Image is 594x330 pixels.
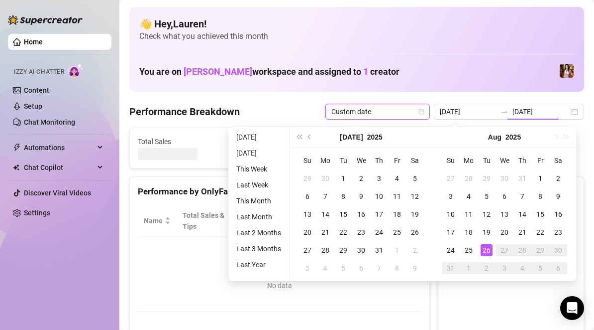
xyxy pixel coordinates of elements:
a: Discover Viral Videos [24,189,91,197]
img: logo-BBDzfeDw.svg [8,15,83,25]
h1: You are on workspace and assigned to creator [139,66,399,77]
span: Automations [24,140,95,156]
span: Sales / Hour [310,210,341,232]
h4: 👋 Hey, Lauren ! [139,17,574,31]
input: End date [512,106,569,117]
th: Total Sales & Tips [177,206,239,236]
span: Chat Copilot [24,160,95,175]
span: swap-right [500,108,508,116]
span: Custom date [331,104,424,119]
a: Setup [24,102,42,110]
span: Check what you achieved this month [139,31,574,42]
a: Settings [24,209,50,217]
span: Total Sales [138,136,229,147]
span: Izzy AI Chatter [14,67,64,77]
a: Home [24,38,43,46]
th: Name [138,206,177,236]
span: Total Sales & Tips [183,210,225,232]
div: Open Intercom Messenger [560,296,584,320]
span: calendar [418,109,424,115]
span: Name [144,215,163,226]
a: Content [24,86,49,94]
div: Sales by OnlyFans Creator [446,185,576,198]
div: Performance by OnlyFans Creator [138,185,421,198]
a: Chat Monitoring [24,118,75,126]
span: Messages Sent [369,136,460,147]
img: Elena [560,64,574,78]
span: Active Chats [254,136,345,147]
div: Est. Hours Worked [245,210,291,232]
div: No data [148,280,411,291]
span: Chat Conversion [361,210,407,232]
th: Sales / Hour [304,206,355,236]
th: Chat Conversion [355,206,421,236]
img: Chat Copilot [13,164,19,171]
span: 1 [363,66,368,77]
span: to [500,108,508,116]
span: [PERSON_NAME] [184,66,252,77]
span: thunderbolt [13,144,21,152]
h4: Performance Breakdown [129,105,240,119]
img: AI Chatter [68,63,84,78]
input: Start date [440,106,496,117]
